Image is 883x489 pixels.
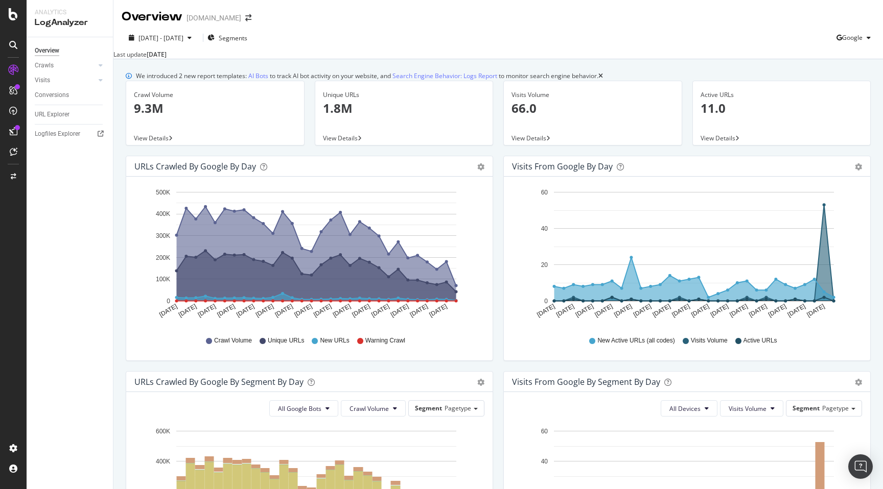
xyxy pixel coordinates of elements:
div: gear [855,379,862,386]
span: New Active URLs (all codes) [597,336,675,345]
text: [DATE] [594,303,614,319]
text: [DATE] [158,303,178,319]
button: Crawl Volume [341,400,406,417]
text: [DATE] [613,303,633,319]
text: [DATE] [389,303,410,319]
text: 40 [541,225,548,232]
div: Visits from Google By Segment By Day [512,377,660,387]
text: [DATE] [767,303,787,319]
span: Segment [793,404,820,412]
span: View Details [701,134,735,142]
div: Overview [122,8,182,26]
div: Crawl Volume [134,90,296,100]
div: Analytics [35,8,105,17]
text: 200K [156,254,170,261]
span: Pagetype [822,404,849,412]
svg: A chart. [512,185,862,327]
button: All Google Bots [269,400,338,417]
div: Visits [35,75,50,86]
span: Crawl Volume [214,336,252,345]
span: Crawl Volume [350,404,389,413]
button: Visits Volume [720,400,783,417]
a: Logfiles Explorer [35,129,106,139]
div: arrow-right-arrow-left [245,14,251,21]
svg: A chart. [134,185,484,327]
div: Last update [113,50,167,59]
text: [DATE] [370,303,390,319]
button: All Devices [661,400,717,417]
p: 1.8M [323,100,485,117]
div: LogAnalyzer [35,17,105,29]
span: Active URLs [743,336,777,345]
text: 400K [156,458,170,465]
div: URL Explorer [35,109,69,120]
text: [DATE] [574,303,595,319]
span: Visits Volume [691,336,728,345]
button: [DATE] - [DATE] [122,33,199,43]
div: URLs Crawled by Google by day [134,161,256,172]
text: 300K [156,232,170,239]
a: URL Explorer [35,109,106,120]
text: [DATE] [351,303,371,319]
span: View Details [512,134,546,142]
div: Active URLs [701,90,863,100]
div: Visits Volume [512,90,674,100]
text: 400K [156,211,170,218]
text: 60 [541,428,548,435]
span: View Details [134,134,169,142]
text: [DATE] [254,303,275,319]
text: [DATE] [652,303,672,319]
div: Logfiles Explorer [35,129,80,139]
p: 11.0 [701,100,863,117]
text: [DATE] [177,303,198,319]
span: [DATE] - [DATE] [138,34,183,42]
div: [DOMAIN_NAME] [187,13,241,23]
text: [DATE] [274,303,294,319]
div: gear [477,379,484,386]
text: 40 [541,458,548,465]
span: Pagetype [445,404,471,412]
span: Segment [415,404,442,412]
span: All Google Bots [278,404,321,413]
text: [DATE] [428,303,449,319]
button: Google [836,30,875,46]
text: [DATE] [709,303,730,319]
text: 20 [541,261,548,268]
button: close banner [596,69,606,83]
button: Segments [207,30,247,46]
text: [DATE] [409,303,429,319]
text: [DATE] [555,303,575,319]
text: [DATE] [216,303,237,319]
text: [DATE] [786,303,807,319]
div: Overview [35,45,59,56]
a: AI Bots [248,71,268,80]
div: Visits from Google by day [512,161,613,172]
text: [DATE] [312,303,333,319]
span: Unique URLs [268,336,304,345]
text: [DATE] [332,303,352,319]
text: [DATE] [690,303,710,319]
div: Unique URLs [323,90,485,100]
text: 600K [156,428,170,435]
div: gear [855,163,862,170]
text: 0 [167,298,170,305]
a: Search Engine Behavior: Logs Report [392,71,497,80]
div: We introduced 2 new report templates: to track AI bot activity on your website, and to monitor se... [136,71,598,81]
span: Segments [219,34,247,42]
text: [DATE] [536,303,556,319]
text: [DATE] [197,303,217,319]
div: Crawls [35,60,54,71]
span: Warning Crawl [365,336,405,345]
p: 9.3M [134,100,296,117]
span: Google [842,33,863,42]
text: 100K [156,276,170,283]
text: 0 [544,298,548,305]
a: Overview [35,45,106,56]
a: Conversions [35,90,106,101]
text: [DATE] [293,303,313,319]
span: All Devices [669,404,701,413]
text: 60 [541,189,548,196]
p: 66.0 [512,100,674,117]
